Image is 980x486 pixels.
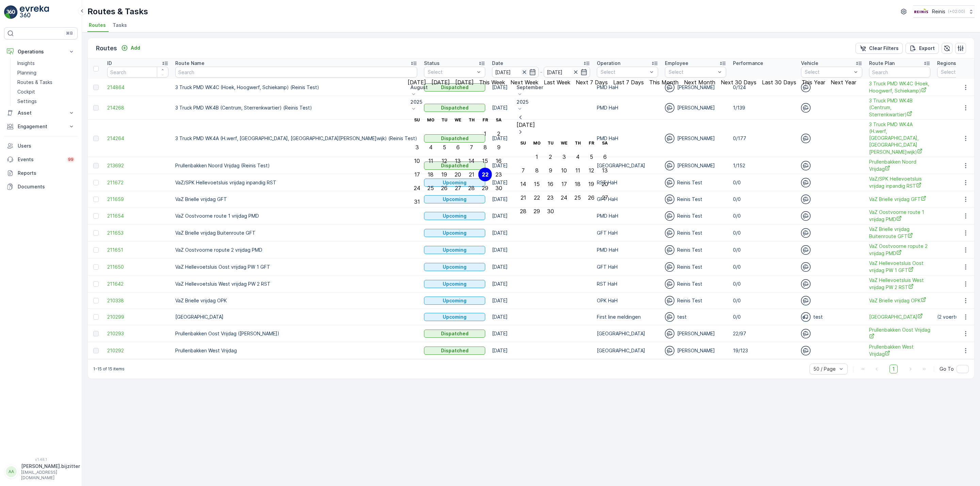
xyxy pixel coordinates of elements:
[649,79,679,85] p: This Month
[107,230,168,236] a: 211653
[443,230,467,236] p: Upcoming
[68,157,73,162] p: 99
[441,171,447,178] div: 19
[107,247,168,253] span: 211651
[534,208,540,214] div: 29
[455,79,474,85] p: [DATE]
[869,226,930,240] span: VaZ Brielle vrijdag Buitenroute GFT
[4,106,78,120] button: Asset
[869,80,930,94] span: 3 Truck PMD WK4C (Hoek, Hoogwerf, Schiekamp)
[428,171,434,178] div: 18
[15,58,78,68] a: Insights
[937,60,956,67] p: Regions
[424,60,440,67] p: Status
[107,162,168,169] a: 213692
[107,281,168,287] span: 211642
[730,325,798,342] td: 22/97
[482,171,489,178] div: 22
[869,158,930,172] a: Prullenbakken Noord Vrijdag
[172,174,421,191] td: VaZ/SPK Hellevoetsluis vrijdag inpandig RST
[4,139,78,153] a: Users
[107,297,168,304] a: 210338
[489,325,593,342] td: [DATE]
[414,171,420,178] div: 17
[479,79,505,85] p: This Week
[801,279,811,289] img: svg%3e
[669,69,716,76] p: Select
[443,144,446,150] div: 5
[470,144,473,150] div: 7
[869,243,930,257] a: VaZ Oostvoorne ropute 2 vrijdag PMD
[443,247,467,253] p: Upcoming
[718,79,759,86] button: Next 30 Days
[438,113,451,127] th: Tuesday
[4,180,78,194] a: Documents
[561,167,567,173] div: 10
[107,330,168,337] a: 210293
[665,60,688,67] p: Employee
[93,314,99,320] div: Toggle Row Selected
[932,8,945,15] p: Reinis
[869,121,930,155] span: 3 Truck PMD WK4A (H.werf, [GEOGRAPHIC_DATA], [GEOGRAPHIC_DATA][PERSON_NAME]wijk)
[869,60,895,67] p: Route Plan
[602,195,608,201] div: 27
[521,195,526,201] div: 21
[593,309,661,325] td: First line meldingen
[496,158,502,164] div: 16
[427,185,434,191] div: 25
[520,181,526,187] div: 14
[730,309,798,325] td: 0/0
[469,171,474,178] div: 21
[801,228,811,238] img: svg%3e
[451,113,465,127] th: Wednesday
[172,309,421,325] td: [GEOGRAPHIC_DATA]
[107,213,168,219] span: 211654
[589,167,594,173] div: 12
[172,96,421,120] td: 3 Truck PMD WK4B (Centrum, Sterrenkwartier) (Reinis Test)
[484,144,487,150] div: 8
[107,196,168,203] a: 211659
[428,158,433,164] div: 11
[549,154,552,160] div: 2
[443,281,467,287] p: Upcoming
[484,131,486,137] div: 1
[647,79,681,86] button: This Month
[869,326,930,340] a: Prullenbakken Oost Vrijdag
[93,213,99,219] div: Toggle Row Selected
[574,195,581,201] div: 25
[456,144,460,150] div: 6
[730,224,798,241] td: 0/0
[801,60,818,67] p: Vehicle
[535,167,539,173] div: 8
[4,120,78,133] button: Engagement
[805,69,852,76] p: Select
[107,179,168,186] a: 211672
[489,342,593,359] td: [DATE]
[665,262,674,272] img: svg%3e
[107,135,168,142] a: 214264
[489,309,593,325] td: [DATE]
[855,43,903,54] button: Clear Filters
[575,167,580,173] div: 11
[172,275,421,292] td: VaZ Hellevoetsluis West vrijdag PW 2 RST
[869,343,930,357] span: Prullenbakken West Vrijdag
[730,258,798,275] td: 0/0
[93,105,99,111] div: Toggle Row Selected
[96,44,117,53] p: Routes
[15,68,78,78] a: Planning
[495,171,502,178] div: 23
[588,195,594,201] div: 26
[497,131,500,137] div: 2
[107,67,168,78] input: Search
[489,275,593,292] td: [DATE]
[478,113,492,127] th: Friday
[89,22,106,29] span: Routes
[762,79,796,85] p: Last 30 Days
[414,185,420,191] div: 24
[482,185,488,191] div: 29
[107,104,168,111] a: 214268
[415,144,419,150] div: 3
